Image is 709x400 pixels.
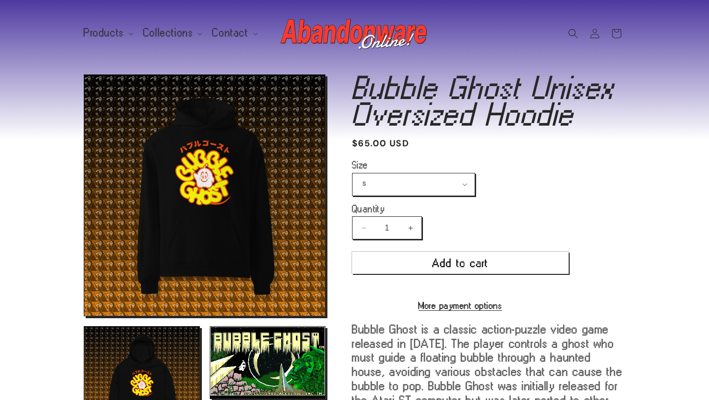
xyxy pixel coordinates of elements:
a: More payment options [352,301,569,310]
span: $65.00 USD [352,137,409,150]
summary: Search [562,23,584,44]
h1: Bubble Ghost Unisex Oversized Hoodie [352,74,625,128]
button: Add to cart [352,252,569,274]
img: Abandonware [281,14,428,53]
span: Contact [212,29,248,37]
label: Size [352,160,569,170]
span: Collections [143,29,193,37]
summary: Products [78,23,137,43]
summary: Collections [137,23,207,43]
span: Products [84,29,124,37]
summary: Contact [206,23,261,43]
label: Quantity [352,204,569,214]
a: Abandonware [277,10,432,57]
